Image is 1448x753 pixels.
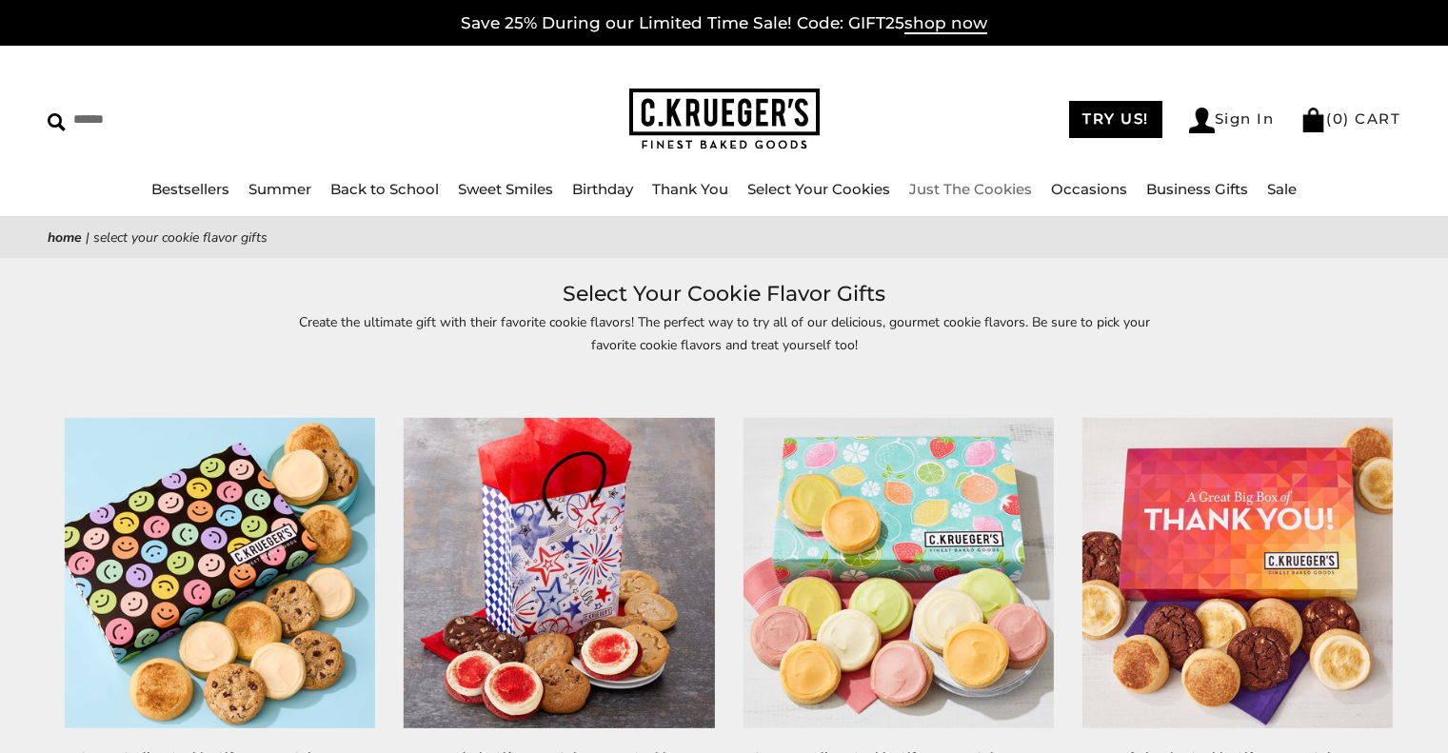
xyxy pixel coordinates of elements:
h1: Select Your Cookie Flavor Gifts [76,277,1372,311]
img: Search [48,113,66,131]
a: TRY US! [1069,101,1162,138]
a: Bestsellers [151,180,229,198]
img: C.KRUEGER'S [629,89,820,150]
img: Patriotic Gift Bag - Select Your Cookies [404,418,714,728]
a: Just The Cookies [909,180,1032,198]
a: Business Gifts [1146,180,1248,198]
nav: breadcrumbs [48,227,1400,248]
img: Box of Thanks Cookie Gift Boxes - Select Your Cookies [1082,418,1393,728]
a: Back to School [330,180,439,198]
a: Sale [1267,180,1297,198]
a: (0) CART [1300,109,1400,128]
img: Summer Vibes Cookie Gift Boxes - Select Your Cookies [743,418,1053,728]
span: Select Your Cookie Flavor Gifts [93,228,268,247]
a: Sweet Smiles [458,180,553,198]
a: Sign In [1189,108,1275,133]
input: Search [48,105,368,134]
p: Create the ultimate gift with their favorite cookie flavors! The perfect way to try all of our de... [287,311,1162,355]
span: | [86,228,89,247]
a: Select Your Cookies [747,180,890,198]
a: Thank You [652,180,728,198]
img: Account [1189,108,1215,133]
a: Summer Vibes Cookie Gift Boxes - Select Your Cookies [744,418,1054,728]
img: Sweet Smiles Cookie Gift Boxes - Select Your Cookies [65,418,375,728]
a: Birthday [572,180,633,198]
span: 0 [1333,109,1344,128]
a: Occasions [1051,180,1127,198]
img: Bag [1300,108,1326,132]
a: Save 25% During our Limited Time Sale! Code: GIFT25shop now [461,13,987,34]
span: shop now [904,13,987,34]
a: Summer [248,180,311,198]
a: Home [48,228,82,247]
